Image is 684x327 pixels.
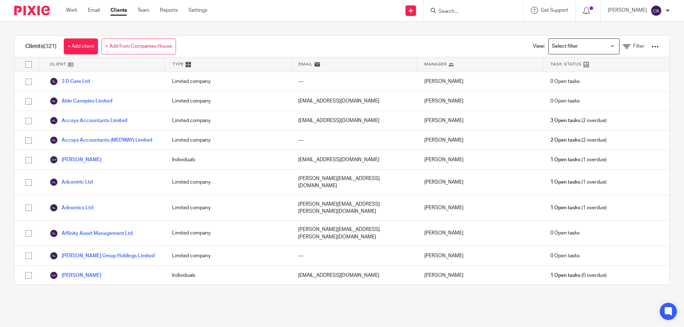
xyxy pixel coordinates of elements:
[550,252,580,259] span: 0 Open tasks
[541,8,568,13] span: Get Support
[291,72,417,91] div: ---
[50,178,58,186] img: svg%3E
[291,111,417,130] div: [EMAIL_ADDRESS][DOMAIN_NAME]
[633,44,644,49] span: Filter
[88,7,100,14] a: Email
[25,43,57,50] h1: Clients
[165,221,291,246] div: Limited company
[550,117,607,124] span: (2 overdue)
[417,150,543,169] div: [PERSON_NAME]
[188,7,207,14] a: Settings
[50,116,58,125] img: svg%3E
[165,195,291,221] div: Limited company
[550,78,580,85] span: 0 Open tasks
[550,230,580,237] span: 0 Open tasks
[522,36,659,57] div: View:
[50,204,93,212] a: Adnomics Ltd
[50,77,58,86] img: svg%3E
[417,72,543,91] div: [PERSON_NAME]
[43,43,57,49] span: (321)
[417,266,543,285] div: [PERSON_NAME]
[291,266,417,285] div: [EMAIL_ADDRESS][DOMAIN_NAME]
[417,195,543,221] div: [PERSON_NAME]
[50,61,66,67] span: Client
[291,150,417,169] div: [EMAIL_ADDRESS][DOMAIN_NAME]
[651,5,662,16] img: svg%3E
[550,117,580,124] span: 3 Open tasks
[50,97,58,105] img: svg%3E
[50,97,112,105] a: Able Canopies Limited
[50,136,152,144] a: Accsys Accountants (MEDWAY) Limited
[608,7,647,14] p: [PERSON_NAME]
[50,155,58,164] img: svg%3E
[424,61,447,67] span: Manager
[438,9,502,15] input: Search
[165,111,291,130] div: Limited company
[64,38,98,54] a: + Add client
[291,170,417,195] div: [PERSON_NAME][EMAIL_ADDRESS][DOMAIN_NAME]
[291,195,417,221] div: [PERSON_NAME][EMAIL_ADDRESS][PERSON_NAME][DOMAIN_NAME]
[160,7,178,14] a: Reports
[550,156,580,163] span: 1 Open tasks
[165,91,291,111] div: Limited company
[550,272,607,279] span: (0 overdue)
[50,252,155,260] a: [PERSON_NAME] Group Holdings Limited
[291,221,417,246] div: [PERSON_NAME][EMAIL_ADDRESS][PERSON_NAME][DOMAIN_NAME]
[165,246,291,265] div: Limited company
[417,111,543,130] div: [PERSON_NAME]
[550,179,580,186] span: 1 Open tasks
[50,136,58,144] img: svg%3E
[165,131,291,150] div: Limited company
[548,38,620,54] div: Search for option
[14,6,50,15] img: Pixie
[550,179,607,186] span: (1 overdue)
[66,7,77,14] a: Work
[550,137,607,144] span: (2 overdue)
[110,7,127,14] a: Clients
[550,97,580,105] span: 0 Open tasks
[165,72,291,91] div: Limited company
[50,252,58,260] img: svg%3E
[50,271,101,280] a: [PERSON_NAME]
[172,61,184,67] span: Type
[550,204,580,211] span: 1 Open tasks
[550,156,607,163] span: (1 overdue)
[417,246,543,265] div: [PERSON_NAME]
[550,204,607,211] span: (1 overdue)
[50,178,93,186] a: Adcentric Ltd
[165,170,291,195] div: Limited company
[299,61,313,67] span: Email
[50,116,127,125] a: Accsys Accountants Limited
[417,221,543,246] div: [PERSON_NAME]
[549,40,615,53] input: Search for option
[50,271,58,280] img: svg%3E
[50,155,101,164] a: [PERSON_NAME]
[550,137,580,144] span: 2 Open tasks
[550,61,582,67] span: Task Status
[50,229,133,238] a: Affinity Asset Management Ltd
[417,131,543,150] div: [PERSON_NAME]
[417,91,543,111] div: [PERSON_NAME]
[291,246,417,265] div: ---
[417,170,543,195] div: [PERSON_NAME]
[138,7,149,14] a: Team
[291,91,417,111] div: [EMAIL_ADDRESS][DOMAIN_NAME]
[50,229,58,238] img: svg%3E
[550,272,580,279] span: 1 Open tasks
[102,38,176,54] a: + Add from Companies House
[165,266,291,285] div: Individuals
[291,131,417,150] div: ---
[22,58,35,71] input: Select all
[50,77,90,86] a: 3 D Care Ltd
[50,204,58,212] img: svg%3E
[165,150,291,169] div: Individuals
